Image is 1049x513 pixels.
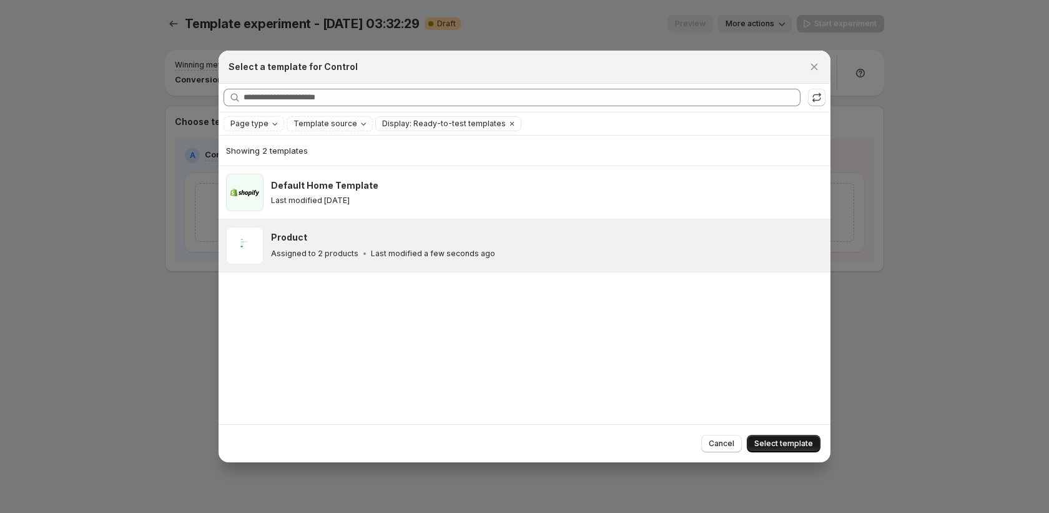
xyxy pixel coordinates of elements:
h3: Product [271,231,307,244]
button: Page type [224,117,283,131]
button: Template source [287,117,372,131]
p: Assigned to 2 products [271,249,358,259]
h2: Select a template for Control [229,61,358,73]
h3: Default Home Template [271,179,378,192]
button: Close [805,58,823,76]
span: Page type [230,119,268,129]
img: Default Home Template [226,174,263,211]
p: Last modified a few seconds ago [371,249,495,259]
button: Display: Ready-to-test templates [376,117,506,131]
span: Template source [293,119,357,129]
span: Cancel [709,439,734,449]
button: Select template [747,435,820,452]
p: Last modified [DATE] [271,196,350,206]
button: Clear [506,117,518,131]
span: Showing 2 templates [226,146,308,156]
button: Cancel [701,435,742,452]
span: Select template [754,439,813,449]
span: Display: Ready-to-test templates [382,119,506,129]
